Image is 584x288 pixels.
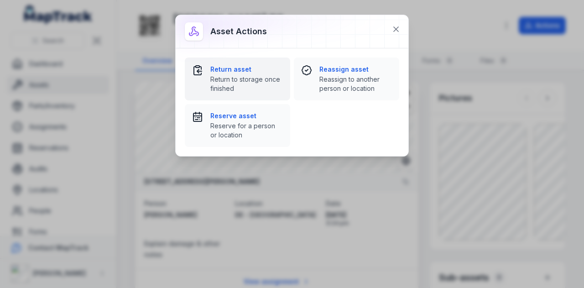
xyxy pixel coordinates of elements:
[294,58,399,100] button: Reassign assetReassign to another person or location
[210,111,283,120] strong: Reserve asset
[210,25,267,38] h3: Asset actions
[185,58,290,100] button: Return assetReturn to storage once finished
[319,75,392,93] span: Reassign to another person or location
[210,65,283,74] strong: Return asset
[210,75,283,93] span: Return to storage once finished
[319,65,392,74] strong: Reassign asset
[210,121,283,140] span: Reserve for a person or location
[185,104,290,147] button: Reserve assetReserve for a person or location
